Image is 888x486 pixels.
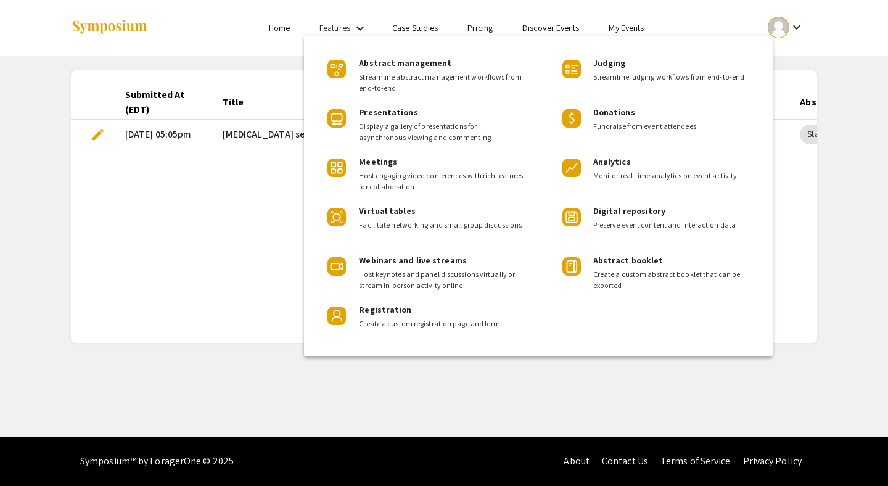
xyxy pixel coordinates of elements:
img: Product Icon [327,307,346,325]
span: Judging [593,57,626,68]
span: Create a custom registration page and form [359,318,525,329]
img: Product Icon [562,159,581,177]
span: Webinars and live streams [359,255,467,266]
span: Create a custom abstract booklet that can be exported [593,269,755,291]
img: Product Icon [327,208,346,226]
span: Presentations [359,107,417,118]
span: Digital repository [593,205,666,216]
span: Streamline abstract management workflows from end-to-end [359,72,525,94]
span: Registration [359,304,411,315]
span: Virtual tables [359,205,415,216]
span: Donations [593,107,635,118]
img: Product Icon [327,257,346,276]
img: Product Icon [327,60,346,78]
img: Product Icon [562,60,581,78]
img: Product Icon [327,109,346,128]
span: Analytics [593,156,631,167]
span: Host keynotes and panel discussions virtually or stream in-person activity online [359,269,525,291]
img: Product Icon [562,257,581,276]
span: Fundraise from event attendees [593,121,755,132]
span: Display a gallery of presentations for asynchronous viewing and commenting [359,121,525,143]
span: Abstract management [359,57,451,68]
img: Product Icon [562,208,581,226]
span: Monitor real-time analytics on event activity [593,170,755,181]
span: Host engaging video conferences with rich features for collaboration [359,170,525,192]
span: Preserve event content and interaction data [593,220,755,231]
img: Product Icon [327,159,346,177]
span: Facilitate networking and small group discussions [359,220,525,231]
span: Meetings [359,156,397,167]
img: Product Icon [562,109,581,128]
span: Abstract booklet [593,255,664,266]
span: Streamline judging workflows from end-to-end [593,72,755,83]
